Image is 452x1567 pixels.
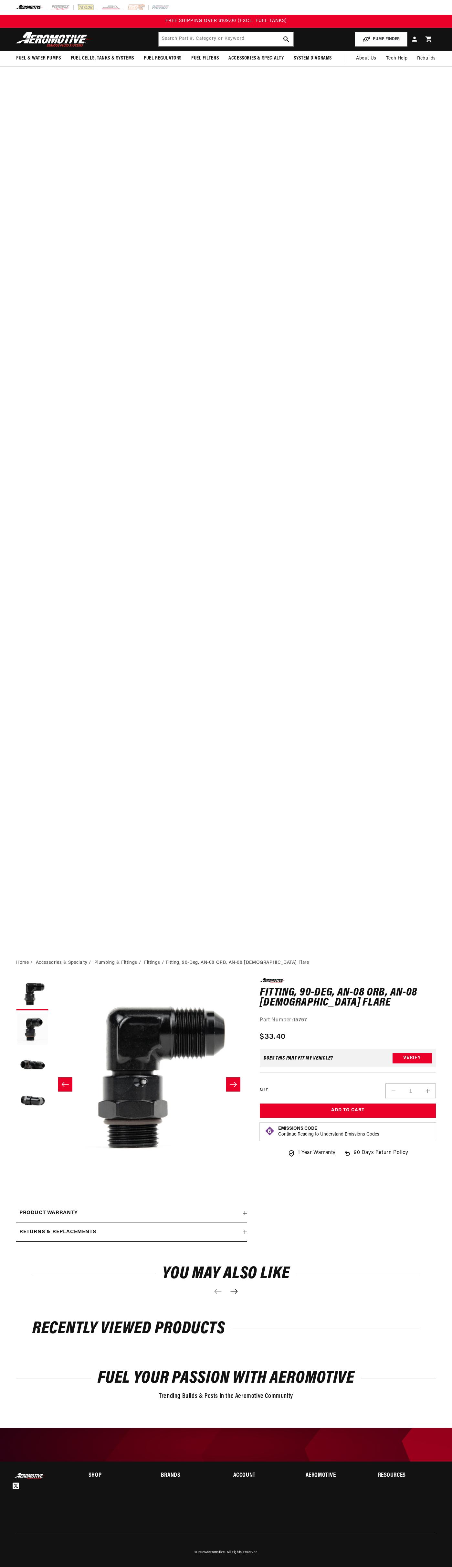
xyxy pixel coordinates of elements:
[159,32,294,46] input: Search by Part Number, Category or Keyword
[351,51,381,66] a: About Us
[227,1284,241,1299] button: Next slide
[260,1031,286,1043] span: $33.40
[66,51,139,66] summary: Fuel Cells, Tanks & Systems
[14,32,95,47] img: Aeromotive
[354,1149,408,1164] span: 90 Days Return Policy
[36,959,93,966] li: Accessories & Specialty
[343,1149,408,1164] a: 90 Days Return Policy
[194,1551,226,1554] small: © 2025 .
[278,1132,379,1137] p: Continue Reading to Understand Emissions Codes
[279,32,293,46] button: search button
[161,1473,219,1478] summary: Brands
[139,51,186,66] summary: Fuel Regulators
[89,1473,146,1478] summary: Shop
[278,1126,379,1137] button: Emissions CodeContinue Reading to Understand Emissions Codes
[165,18,287,23] span: FREE SHIPPING OVER $109.00 (EXCL. FUEL TANKS)
[260,1087,268,1093] label: QTY
[14,1473,46,1479] img: Aeromotive
[226,1077,240,1092] button: Slide right
[16,959,436,966] nav: breadcrumbs
[191,55,219,62] span: Fuel Filters
[386,55,407,62] span: Tech Help
[289,51,337,66] summary: System Diagrams
[19,1209,78,1217] h2: Product warranty
[298,1149,336,1157] span: 1 Year Warranty
[293,1017,307,1023] strong: 15757
[265,1126,275,1136] img: Emissions code
[159,1393,293,1399] span: Trending Builds & Posts in the Aeromotive Community
[16,1371,436,1386] h2: Fuel Your Passion with Aeromotive
[278,1126,317,1131] strong: Emissions Code
[233,1473,291,1478] summary: Account
[16,55,61,62] span: Fuel & Water Pumps
[16,1223,247,1242] summary: Returns & replacements
[211,1284,225,1299] button: Previous slide
[16,1085,48,1117] button: Load image 4 in gallery view
[94,959,137,966] a: Plumbing & Fittings
[224,51,289,66] summary: Accessories & Specialty
[227,1551,258,1554] small: All rights reserved
[16,1014,48,1046] button: Load image 2 in gallery view
[58,1077,72,1092] button: Slide left
[11,51,66,66] summary: Fuel & Water Pumps
[144,55,182,62] span: Fuel Regulators
[288,1149,336,1157] a: 1 Year Warranty
[32,1266,420,1281] h2: You may also like
[356,56,376,61] span: About Us
[381,51,412,66] summary: Tech Help
[206,1551,225,1554] a: Aeromotive
[260,1104,436,1118] button: Add to Cart
[260,1016,436,1025] div: Part Number:
[144,959,160,966] a: Fittings
[417,55,436,62] span: Rebuilds
[16,978,48,1010] button: Load image 1 in gallery view
[264,1056,333,1061] div: Does This part fit My vehicle?
[19,1228,96,1236] h2: Returns & replacements
[260,988,436,1008] h1: Fitting, 90-Deg, AN-08 ORB, AN-08 [DEMOGRAPHIC_DATA] Flare
[16,959,29,966] a: Home
[166,959,309,966] li: Fitting, 90-Deg, AN-08 ORB, AN-08 [DEMOGRAPHIC_DATA] Flare
[186,51,224,66] summary: Fuel Filters
[355,32,407,47] button: PUMP FINDER
[71,55,134,62] span: Fuel Cells, Tanks & Systems
[228,55,284,62] span: Accessories & Specialty
[393,1053,432,1063] button: Verify
[16,1204,247,1223] summary: Product warranty
[378,1473,436,1478] summary: Resources
[412,51,441,66] summary: Rebuilds
[294,55,332,62] span: System Diagrams
[16,1049,48,1082] button: Load image 3 in gallery view
[16,978,247,1191] media-gallery: Gallery Viewer
[306,1473,363,1478] summary: Aeromotive
[32,1321,420,1336] h2: Recently Viewed Products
